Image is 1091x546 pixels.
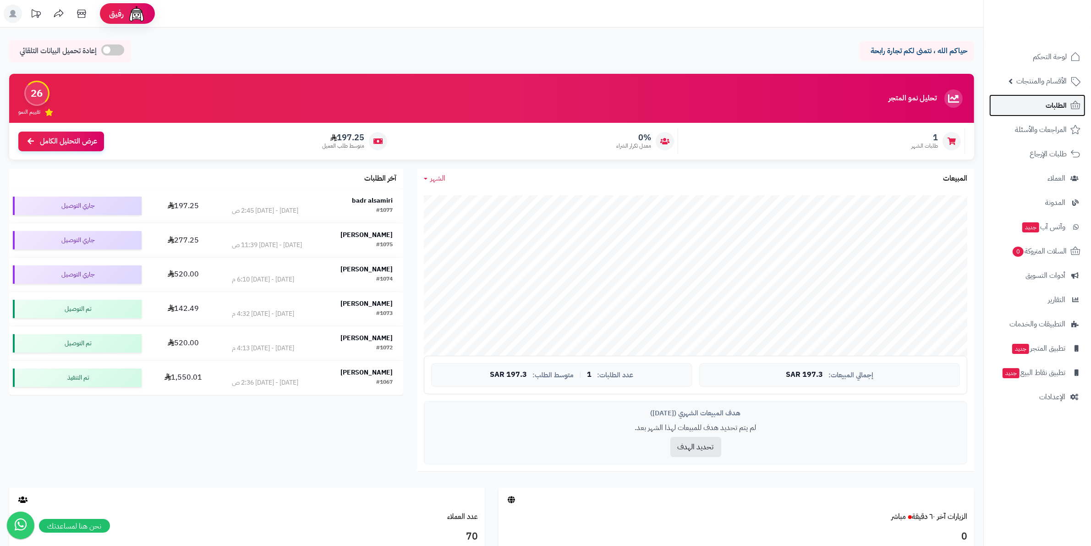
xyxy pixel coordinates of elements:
h3: المبيعات [943,175,967,183]
div: [DATE] - [DATE] 4:32 م [232,309,294,319]
span: جديد [1003,368,1020,378]
td: 520.00 [145,326,221,360]
span: متوسط الطلب: [532,371,574,379]
div: #1073 [376,309,393,319]
p: حياكم الله ، نتمنى لكم تجارة رابحة [866,46,967,56]
a: عرض التحليل الكامل [18,132,104,151]
span: العملاء [1047,172,1065,185]
span: طلبات الشهر [911,142,938,150]
a: تطبيق نقاط البيعجديد [989,362,1086,384]
span: أدوات التسويق [1025,269,1065,282]
div: تم التوصيل [13,334,142,353]
span: معدل تكرار الشراء [616,142,651,150]
a: السلات المتروكة0 [989,240,1086,262]
a: عدد العملاء [447,511,478,522]
span: التطبيقات والخدمات [1009,318,1065,331]
a: طلبات الإرجاع [989,143,1086,165]
strong: [PERSON_NAME] [340,368,393,377]
span: الشهر [430,173,445,184]
strong: [PERSON_NAME] [340,230,393,240]
div: تم التنفيذ [13,369,142,387]
a: التقارير [989,289,1086,311]
td: 520.00 [145,258,221,292]
span: 197.3 SAR [490,371,527,379]
a: وآتس آبجديد [989,216,1086,238]
span: التقارير [1048,293,1065,306]
span: السلات المتروكة [1012,245,1067,258]
span: لوحة التحكم [1033,50,1067,63]
div: جاري التوصيل [13,197,142,215]
div: #1072 [376,344,393,353]
span: الطلبات [1046,99,1067,112]
span: المدونة [1045,196,1065,209]
td: 197.25 [145,189,221,223]
a: المدونة [989,192,1086,214]
img: logo-2.png [1029,26,1082,45]
a: تحديثات المنصة [24,5,47,25]
span: | [579,371,581,378]
strong: [PERSON_NAME] [340,265,393,274]
span: وآتس آب [1021,221,1065,233]
span: المراجعات والأسئلة [1015,123,1067,136]
span: 197.3 SAR [786,371,823,379]
span: رفيق [109,8,124,19]
span: إجمالي المبيعات: [828,371,873,379]
div: #1075 [376,241,393,250]
span: متوسط طلب العميل [322,142,364,150]
span: إعادة تحميل البيانات التلقائي [20,46,97,56]
div: #1067 [376,378,393,387]
img: ai-face.png [127,5,146,23]
td: 142.49 [145,292,221,326]
a: العملاء [989,167,1086,189]
strong: badr alsamiri [352,196,393,205]
h3: 70 [16,529,478,545]
span: تقييم النمو [18,108,40,116]
a: التطبيقات والخدمات [989,313,1086,335]
div: [DATE] - [DATE] 4:13 م [232,344,294,353]
div: #1077 [376,206,393,215]
div: [DATE] - [DATE] 2:36 ص [232,378,298,387]
span: تطبيق نقاط البيع [1002,366,1065,379]
h3: آخر الطلبات [364,175,396,183]
span: الإعدادات [1039,391,1065,403]
button: تحديد الهدف [670,437,721,457]
span: طلبات الإرجاع [1030,148,1067,160]
div: [DATE] - [DATE] 2:45 ص [232,206,298,215]
a: المراجعات والأسئلة [989,119,1086,141]
div: #1074 [376,275,393,284]
span: الأقسام والمنتجات [1016,75,1067,88]
h3: 0 [505,529,967,545]
span: عرض التحليل الكامل [40,136,97,147]
td: 277.25 [145,223,221,257]
a: لوحة التحكم [989,46,1086,68]
span: تطبيق المتجر [1011,342,1065,355]
div: [DATE] - [DATE] 11:39 ص [232,241,302,250]
span: عدد الطلبات: [597,371,633,379]
span: جديد [1022,222,1039,232]
span: 0% [616,132,651,143]
span: 197.25 [322,132,364,143]
a: الشهر [424,173,445,184]
div: جاري التوصيل [13,265,142,284]
span: جديد [1012,344,1029,354]
p: لم يتم تحديد هدف للمبيعات لهذا الشهر بعد. [431,423,960,433]
small: مباشر [891,511,906,522]
span: 1 [911,132,938,143]
a: الزيارات آخر ٦٠ دقيقةمباشر [891,511,967,522]
div: هدف المبيعات الشهري ([DATE]) [431,408,960,418]
a: الطلبات [989,94,1086,116]
td: 1,550.01 [145,361,221,395]
a: أدوات التسويق [989,265,1086,287]
div: تم التوصيل [13,300,142,318]
span: 0 [1013,247,1024,257]
div: جاري التوصيل [13,231,142,249]
h3: تحليل نمو المتجر [888,94,937,103]
a: تطبيق المتجرجديد [989,337,1086,359]
div: [DATE] - [DATE] 6:10 م [232,275,294,284]
span: 1 [587,371,592,379]
strong: [PERSON_NAME] [340,333,393,343]
strong: [PERSON_NAME] [340,299,393,309]
a: الإعدادات [989,386,1086,408]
